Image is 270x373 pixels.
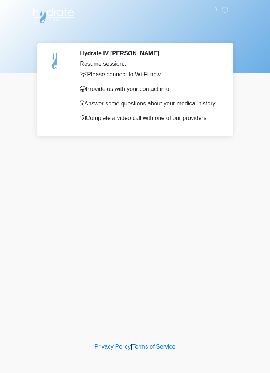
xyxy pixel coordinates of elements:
[95,344,131,350] a: Privacy Policy
[44,50,66,72] img: Agent Avatar
[131,344,132,350] a: |
[32,5,75,24] img: Hydrate IV Bar - Chandler Logo
[33,26,237,40] h1: ‎ ‎
[80,70,220,79] p: Please connect to Wi-Fi now
[80,85,220,93] p: Provide us with your contact info
[80,60,220,68] div: Resume session...
[80,50,220,57] h2: Hydrate IV [PERSON_NAME]
[80,99,220,108] p: Answer some questions about your medical history
[80,114,220,123] p: Complete a video call with one of our providers
[132,344,175,350] a: Terms of Service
